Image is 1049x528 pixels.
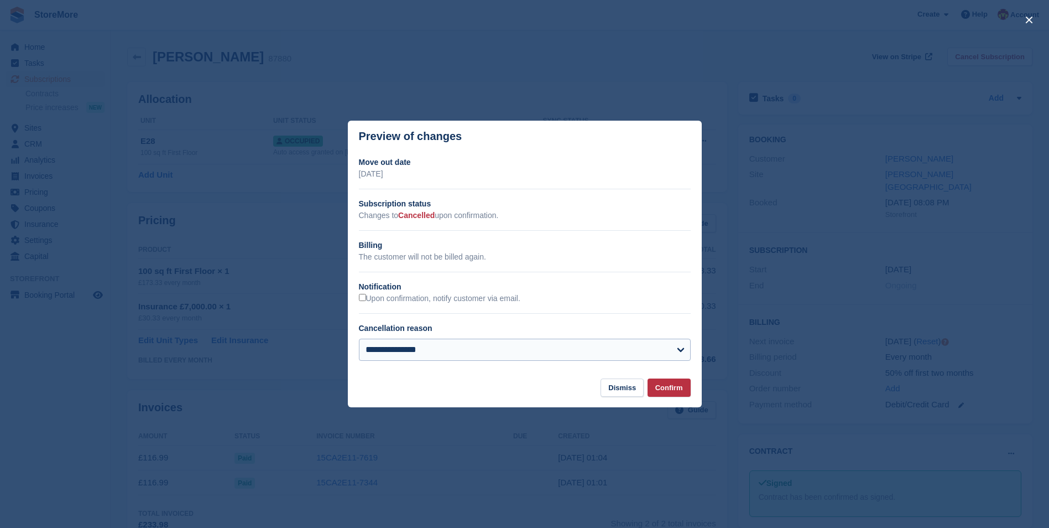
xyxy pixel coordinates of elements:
p: Changes to upon confirmation. [359,210,691,221]
p: The customer will not be billed again. [359,251,691,263]
label: Cancellation reason [359,324,432,333]
h2: Subscription status [359,198,691,210]
h2: Billing [359,240,691,251]
button: close [1020,11,1038,29]
button: Confirm [648,379,691,397]
p: [DATE] [359,168,691,180]
h2: Move out date [359,157,691,168]
p: Preview of changes [359,130,462,143]
h2: Notification [359,281,691,293]
button: Dismiss [601,379,644,397]
span: Cancelled [398,211,435,220]
label: Upon confirmation, notify customer via email. [359,294,520,304]
input: Upon confirmation, notify customer via email. [359,294,366,301]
